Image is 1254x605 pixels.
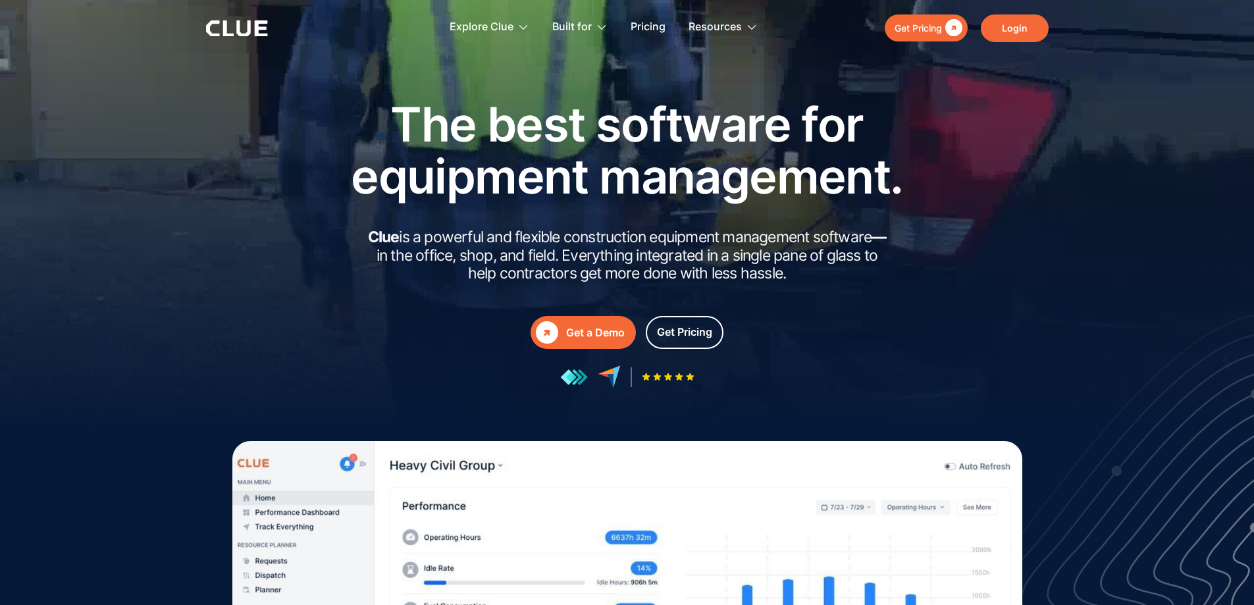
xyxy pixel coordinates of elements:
[885,14,968,41] a: Get Pricing
[368,228,400,246] strong: Clue
[560,369,588,386] img: reviews at getapp
[331,98,924,202] h1: The best software for equipment management.
[552,7,592,48] div: Built for
[872,228,886,246] strong: —
[552,7,608,48] div: Built for
[981,14,1049,42] a: Login
[895,20,942,36] div: Get Pricing
[450,7,529,48] div: Explore Clue
[598,365,621,388] img: reviews at capterra
[1188,542,1254,605] iframe: Chat Widget
[531,316,636,349] a: Get a Demo
[942,20,962,36] div: 
[689,7,758,48] div: Resources
[631,7,666,48] a: Pricing
[689,7,742,48] div: Resources
[364,228,891,283] h2: is a powerful and flexible construction equipment management software in the office, shop, and fi...
[566,325,625,341] div: Get a Demo
[536,321,558,344] div: 
[646,316,723,349] a: Get Pricing
[642,373,694,381] img: Five-star rating icon
[657,324,712,340] div: Get Pricing
[450,7,513,48] div: Explore Clue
